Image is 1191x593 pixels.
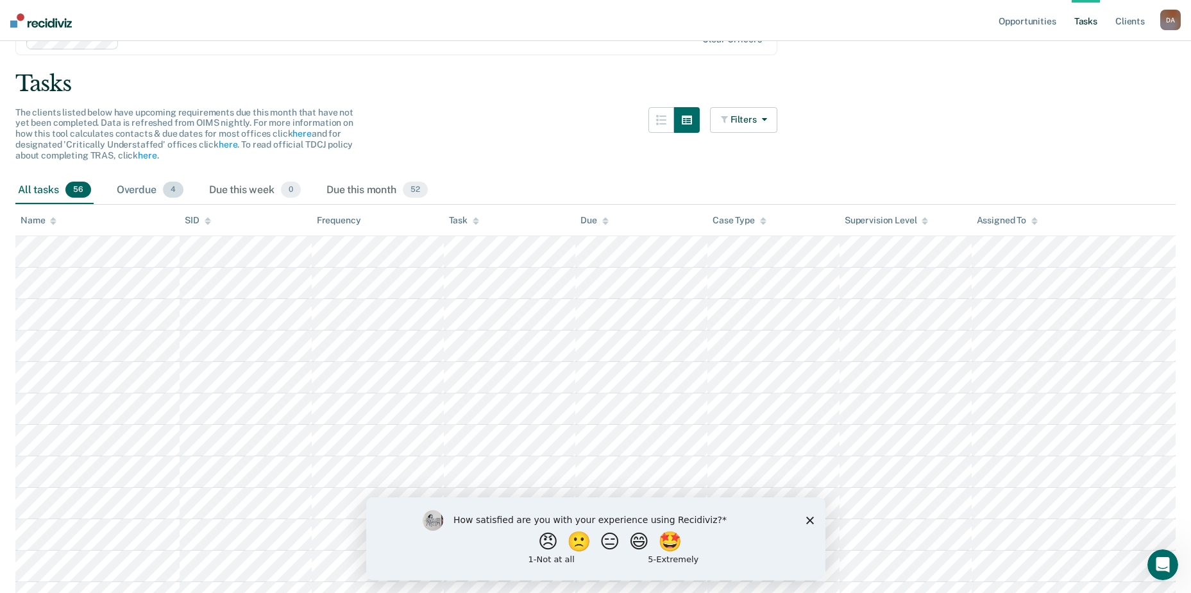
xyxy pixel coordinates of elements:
div: SID [185,215,211,226]
div: Frequency [317,215,361,226]
div: Supervision Level [845,215,929,226]
span: 52 [403,182,428,198]
div: Assigned To [977,215,1038,226]
div: D A [1160,10,1181,30]
a: here [292,128,311,139]
span: 0 [281,182,301,198]
iframe: Survey by Kim from Recidiviz [366,497,825,580]
div: Name [21,215,56,226]
div: Tasks [15,71,1176,97]
span: The clients listed below have upcoming requirements due this month that have not yet been complet... [15,107,353,160]
div: Due this month52 [324,176,430,205]
button: DA [1160,10,1181,30]
div: Case Type [713,215,766,226]
span: 56 [65,182,91,198]
a: here [138,150,156,160]
div: Due [580,215,609,226]
img: Recidiviz [10,13,72,28]
button: Filters [710,107,778,133]
iframe: Intercom live chat [1147,549,1178,580]
a: here [219,139,237,150]
div: Task [449,215,479,226]
div: All tasks56 [15,176,94,205]
div: Due this week0 [207,176,303,205]
span: 4 [163,182,183,198]
div: Overdue4 [114,176,186,205]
